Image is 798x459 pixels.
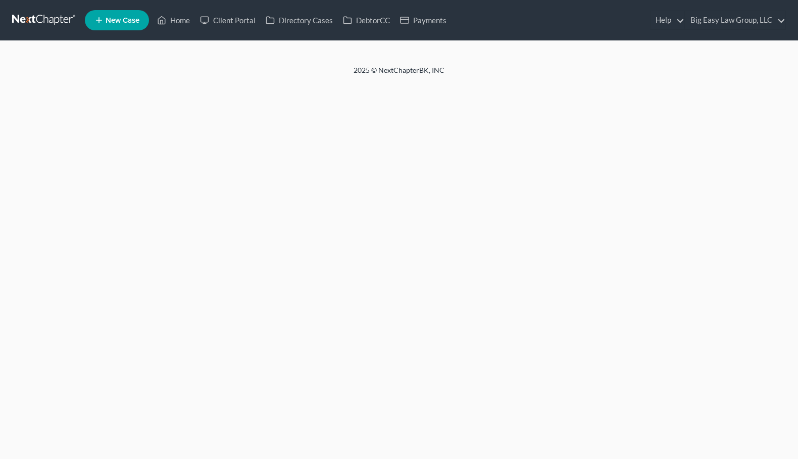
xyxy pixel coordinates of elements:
[195,11,261,29] a: Client Portal
[261,11,338,29] a: Directory Cases
[85,10,149,30] new-legal-case-button: New Case
[651,11,684,29] a: Help
[395,11,452,29] a: Payments
[685,11,785,29] a: Big Easy Law Group, LLC
[338,11,395,29] a: DebtorCC
[111,65,687,83] div: 2025 © NextChapterBK, INC
[152,11,195,29] a: Home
